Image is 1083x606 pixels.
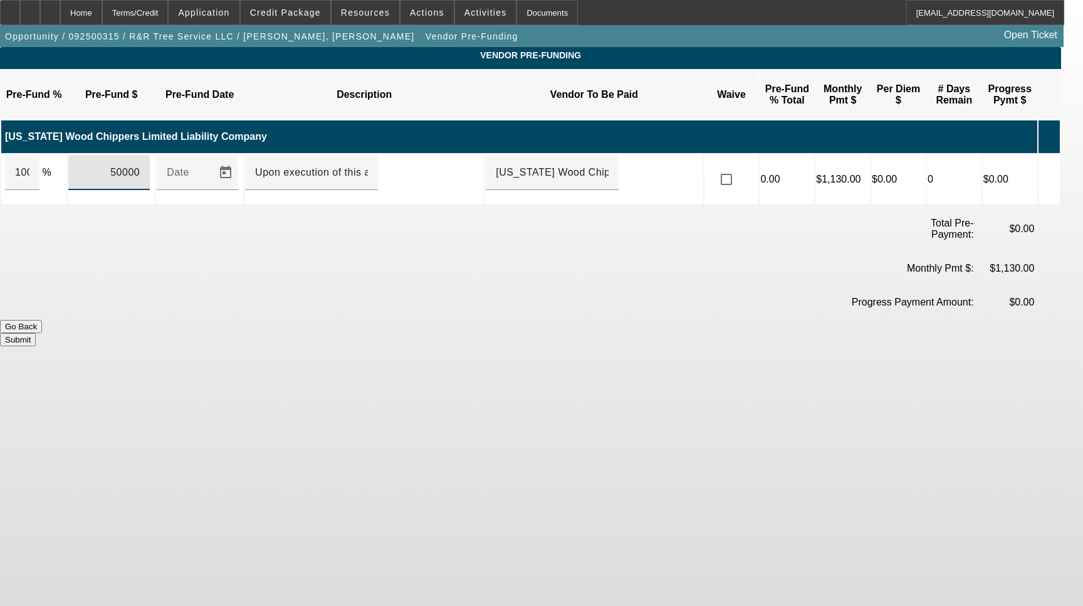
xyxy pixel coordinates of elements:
p: Total Pre-Payment: [916,218,974,240]
p: Pre-Fund % [4,89,63,100]
span: Application [178,8,229,18]
p: Monthly Pmt $: [794,263,974,274]
span: Opportunity / 092500315 / R&R Tree Service LLC / [PERSON_NAME], [PERSON_NAME] [5,31,414,41]
p: Per Diem $ [874,83,923,106]
a: Open Ticket [999,24,1062,46]
p: Pre-Fund % Total [763,83,811,106]
p: $0.00 [976,223,1035,235]
span: Vendor Pre-Funding [426,31,518,41]
mat-label: Date [167,167,189,178]
p: $0.00 [872,174,925,185]
p: Progress Payment Amount: [794,297,974,308]
span: Actions [410,8,444,18]
p: Description [248,89,481,100]
p: Monthly Pmt $ [819,83,867,106]
p: $1,130.00 [976,263,1035,274]
span: Resources [341,8,390,18]
button: Vendor Pre-Funding [422,25,521,48]
i: Delete [1039,167,1052,191]
p: Pre-Fund Date [159,89,240,100]
p: Progress Pymt $ [986,83,1034,106]
span: Credit Package [250,8,321,18]
p: $0.00 [983,174,1037,185]
input: Account [496,165,609,180]
button: Credit Package [241,1,330,24]
p: Vendor To Be Paid [488,89,699,100]
button: Open calendar [213,160,238,185]
button: Actions [400,1,454,24]
button: Activities [455,1,516,24]
p: Pre-Fund $ [71,89,152,100]
button: Resources [332,1,399,24]
p: $0.00 [976,297,1035,308]
p: $1,130.00 [816,174,869,185]
button: Application [169,1,239,24]
p: # Days Remain [930,83,978,106]
span: Activities [464,8,507,18]
p: 0.00 [760,174,814,185]
i: Add [1039,125,1052,148]
p: Waive [708,89,756,100]
p: [US_STATE] Wood Chippers Limited Liability Company [5,131,1037,142]
p: 0 [928,174,981,185]
span: % [42,167,51,178]
span: Vendor Pre-Funding [9,50,1052,60]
